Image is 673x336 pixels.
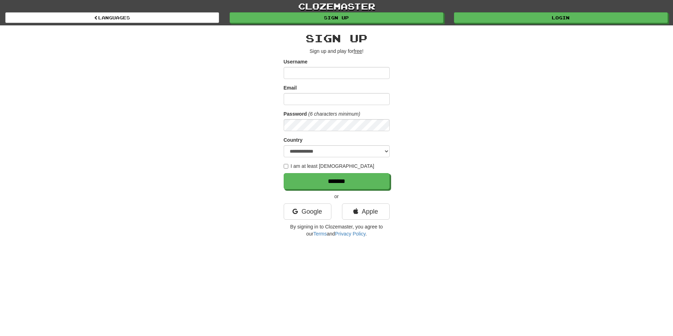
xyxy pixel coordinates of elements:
label: Country [284,136,303,143]
input: I am at least [DEMOGRAPHIC_DATA] [284,164,288,169]
a: Sign up [230,12,443,23]
label: Email [284,84,297,91]
h2: Sign up [284,32,390,44]
a: Privacy Policy [335,231,365,237]
a: Languages [5,12,219,23]
a: Login [454,12,668,23]
label: Password [284,110,307,117]
a: Google [284,203,331,220]
em: (6 characters minimum) [308,111,360,117]
a: Terms [313,231,327,237]
a: Apple [342,203,390,220]
p: or [284,193,390,200]
label: I am at least [DEMOGRAPHIC_DATA] [284,163,374,170]
u: free [354,48,362,54]
p: By signing in to Clozemaster, you agree to our and . [284,223,390,237]
label: Username [284,58,308,65]
p: Sign up and play for ! [284,48,390,55]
